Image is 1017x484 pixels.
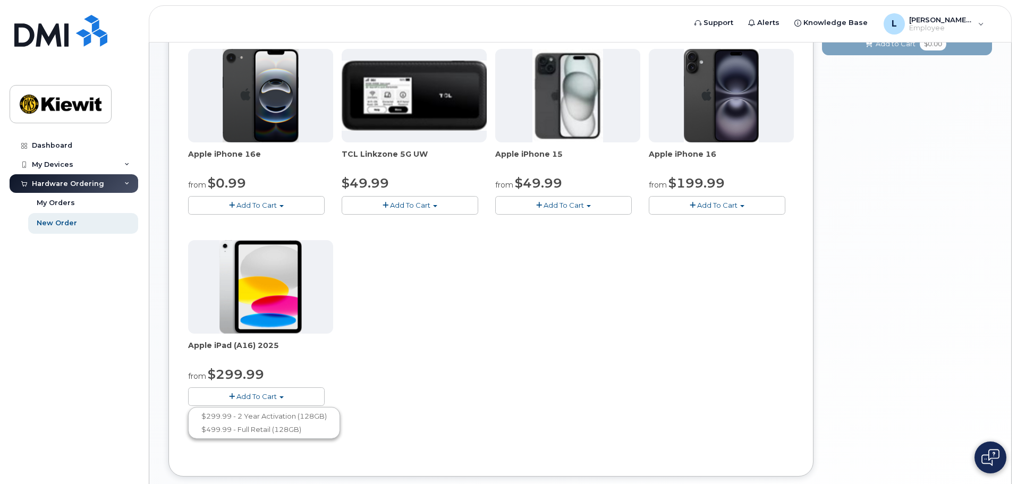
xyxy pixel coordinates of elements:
span: $0.00 [920,38,946,50]
span: Add To Cart [544,201,584,209]
span: Add To Cart [236,392,277,401]
a: $499.99 - Full Retail (128GB) [191,423,337,436]
span: Add to Cart [876,39,916,49]
button: Add To Cart [342,196,478,215]
div: TCL Linkzone 5G UW [342,149,487,170]
a: Support [687,12,741,33]
div: Apple iPhone 16e [188,149,333,170]
a: $299.99 - 2 Year Activation (128GB) [191,410,337,423]
img: Open chat [981,449,999,466]
span: $0.99 [208,175,246,191]
img: ipad_11.png [219,240,302,334]
button: Add To Cart [495,196,632,215]
span: Support [704,18,733,28]
img: iphone15.jpg [532,49,603,142]
a: Alerts [741,12,787,33]
span: Employee [909,24,973,32]
img: iphone16e.png [223,49,299,142]
div: Apple iPhone 15 [495,149,640,170]
button: Add to Cart $0.00 [822,33,992,55]
div: Apple iPad (A16) 2025 [188,340,333,361]
span: Add To Cart [390,201,430,209]
span: Add To Cart [236,201,277,209]
span: Add To Cart [697,201,738,209]
img: linkzone5g.png [342,61,487,131]
div: Apple iPhone 16 [649,149,794,170]
a: Knowledge Base [787,12,875,33]
span: $49.99 [515,175,562,191]
small: from [495,180,513,190]
div: Lesly.Bautista [876,13,991,35]
span: $299.99 [208,367,264,382]
span: [PERSON_NAME].[PERSON_NAME] [909,15,973,24]
span: Knowledge Base [803,18,868,28]
span: Alerts [757,18,779,28]
button: Add To Cart [188,387,325,406]
span: L [892,18,897,30]
img: iphone_16_plus.png [684,49,759,142]
span: $199.99 [668,175,725,191]
small: from [188,180,206,190]
span: $49.99 [342,175,389,191]
button: Add To Cart [188,196,325,215]
button: Add To Cart [649,196,785,215]
small: from [649,180,667,190]
small: from [188,371,206,381]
